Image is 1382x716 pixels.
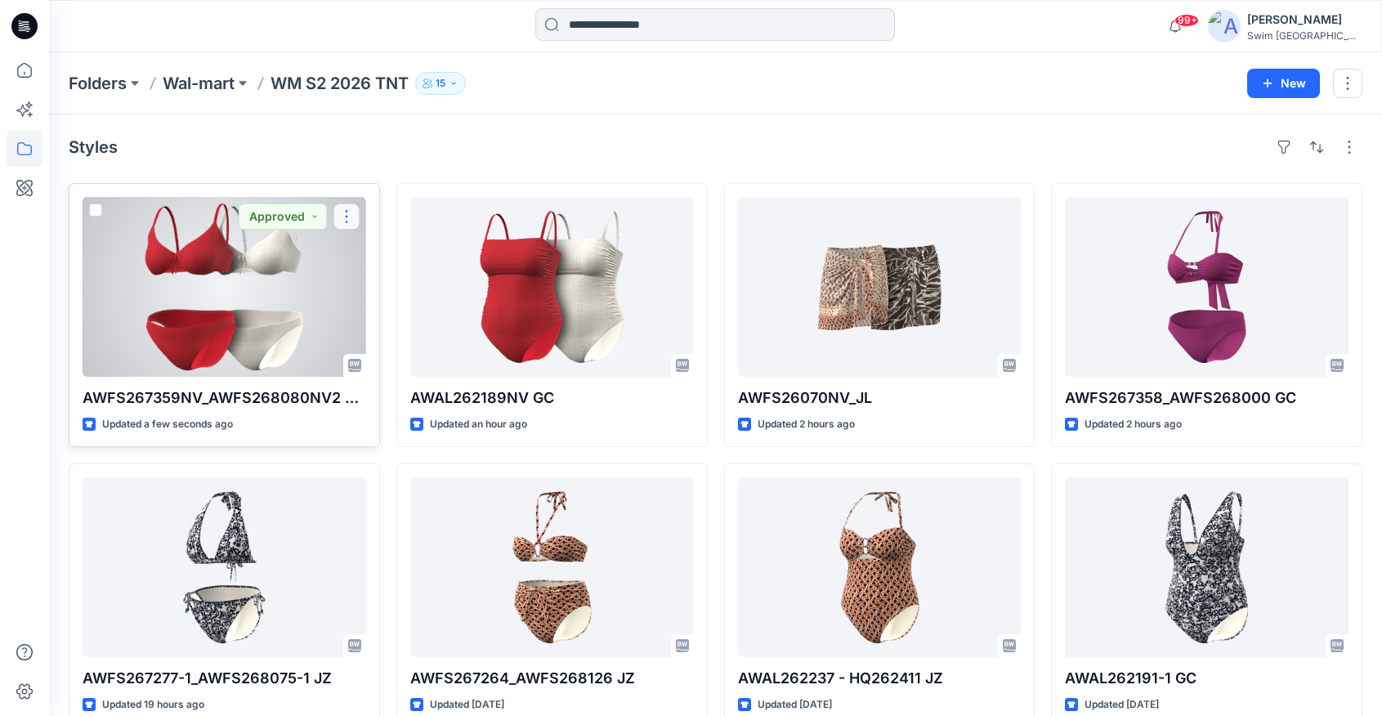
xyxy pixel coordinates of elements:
p: AWFS26070NV_JL [738,387,1022,409]
p: Updated [DATE] [430,696,504,714]
img: avatar [1208,10,1241,43]
p: AWAL262189NV GC [410,387,694,409]
button: 15 [415,72,466,95]
p: Updated an hour ago [430,416,527,433]
a: AWAL262191-1 GC [1065,477,1348,657]
a: AWAL262189NV GC [410,197,694,377]
button: New [1247,69,1320,98]
p: Updated a few seconds ago [102,416,233,433]
div: Swim [GEOGRAPHIC_DATA] [1247,29,1362,42]
p: 15 [436,74,445,92]
a: AWAL262237 - HQ262411 JZ [738,477,1022,657]
a: AWFS267358_AWFS268000 GC [1065,197,1348,377]
p: AWAL262191-1 GC [1065,667,1348,690]
p: Updated 19 hours ago [102,696,204,714]
p: Updated 2 hours ago [758,416,855,433]
p: AWAL262237 - HQ262411 JZ [738,667,1022,690]
p: Updated 2 hours ago [1085,416,1182,433]
p: AWFS267359NV_AWFS268080NV2 GC [83,387,366,409]
a: AWFS267264_AWFS268126 JZ [410,477,694,657]
p: AWFS267277-1_AWFS268075-1 JZ [83,667,366,690]
p: WM S2 2026 TNT [271,72,409,95]
a: AWFS26070NV_JL [738,197,1022,377]
p: Updated [DATE] [1085,696,1159,714]
p: Updated [DATE] [758,696,832,714]
div: [PERSON_NAME] [1247,10,1362,29]
h4: Styles [69,137,118,157]
a: Folders [69,72,127,95]
span: 99+ [1174,14,1199,27]
p: AWFS267358_AWFS268000 GC [1065,387,1348,409]
a: Wal-mart [163,72,235,95]
p: AWFS267264_AWFS268126 JZ [410,667,694,690]
a: AWFS267359NV_AWFS268080NV2 GC [83,197,366,377]
a: AWFS267277-1_AWFS268075-1 JZ [83,477,366,657]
